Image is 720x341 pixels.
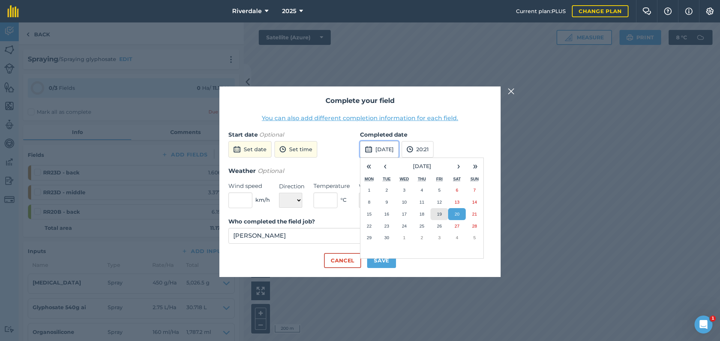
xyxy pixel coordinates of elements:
button: September 20, 2025 [448,208,466,220]
button: September 19, 2025 [430,208,448,220]
abbr: September 17, 2025 [402,211,407,216]
abbr: October 1, 2025 [403,235,405,240]
strong: Who completed the field job? [228,218,315,225]
button: September 29, 2025 [360,232,378,244]
button: You can also add different completion information for each field. [262,114,458,123]
abbr: September 29, 2025 [367,235,372,240]
img: svg+xml;base64,PD94bWwgdmVyc2lvbj0iMS4wIiBlbmNvZGluZz0idXRmLTgiPz4KPCEtLSBHZW5lcmF0b3I6IEFkb2JlIE... [279,145,286,154]
abbr: September 26, 2025 [437,223,442,228]
img: A question mark icon [663,7,672,15]
abbr: Saturday [453,177,461,181]
abbr: September 5, 2025 [438,188,441,192]
label: Direction [279,182,304,191]
button: » [467,158,483,174]
abbr: September 18, 2025 [419,211,424,216]
button: Save [367,253,396,268]
button: September 17, 2025 [396,208,413,220]
abbr: September 8, 2025 [368,200,370,204]
h2: Complete your field [228,95,492,106]
abbr: Thursday [418,177,426,181]
em: Optional [258,167,284,174]
button: September 5, 2025 [430,184,448,196]
button: Cancel [324,253,361,268]
span: ° C [340,196,346,204]
button: September 23, 2025 [378,220,396,232]
label: Wind speed [228,182,270,191]
button: October 2, 2025 [413,232,431,244]
span: 2025 [282,7,296,16]
button: [DATE] [393,158,450,174]
span: [DATE] [413,163,431,170]
abbr: September 30, 2025 [384,235,389,240]
span: Riverdale [232,7,262,16]
button: [DATE] [360,141,399,158]
abbr: September 3, 2025 [403,188,405,192]
abbr: September 6, 2025 [456,188,458,192]
button: September 13, 2025 [448,196,466,208]
iframe: Intercom live chat [694,316,712,334]
button: « [360,158,377,174]
abbr: October 4, 2025 [456,235,458,240]
abbr: September 25, 2025 [419,223,424,228]
button: September 30, 2025 [378,232,396,244]
abbr: September 9, 2025 [385,200,388,204]
button: September 6, 2025 [448,184,466,196]
button: October 4, 2025 [448,232,466,244]
abbr: September 21, 2025 [472,211,477,216]
abbr: September 15, 2025 [367,211,372,216]
label: Temperature [313,182,350,191]
abbr: September 11, 2025 [419,200,424,204]
span: Current plan : PLUS [516,7,566,15]
abbr: September 19, 2025 [437,211,442,216]
abbr: Friday [436,177,442,181]
img: svg+xml;base64,PD94bWwgdmVyc2lvbj0iMS4wIiBlbmNvZGluZz0idXRmLTgiPz4KPCEtLSBHZW5lcmF0b3I6IEFkb2JlIE... [365,145,372,154]
abbr: September 16, 2025 [384,211,389,216]
img: svg+xml;base64,PHN2ZyB4bWxucz0iaHR0cDovL3d3dy53My5vcmcvMjAwMC9zdmciIHdpZHRoPSIyMiIgaGVpZ2h0PSIzMC... [508,87,514,96]
button: September 24, 2025 [396,220,413,232]
h3: Weather [228,166,492,176]
button: Set time [274,141,317,158]
button: September 26, 2025 [430,220,448,232]
img: Two speech bubbles overlapping with the left bubble in the forefront [642,7,651,15]
button: September 27, 2025 [448,220,466,232]
img: A cog icon [705,7,714,15]
button: September 15, 2025 [360,208,378,220]
abbr: September 28, 2025 [472,223,477,228]
button: › [450,158,467,174]
abbr: September 13, 2025 [454,200,459,204]
button: September 16, 2025 [378,208,396,220]
button: September 28, 2025 [466,220,483,232]
abbr: October 3, 2025 [438,235,441,240]
button: September 1, 2025 [360,184,378,196]
button: September 8, 2025 [360,196,378,208]
abbr: September 12, 2025 [437,200,442,204]
abbr: September 24, 2025 [402,223,407,228]
abbr: September 23, 2025 [384,223,389,228]
button: September 12, 2025 [430,196,448,208]
button: September 14, 2025 [466,196,483,208]
abbr: Sunday [470,177,478,181]
span: km/h [255,196,270,204]
strong: Completed date [360,131,407,138]
abbr: September 20, 2025 [454,211,459,216]
abbr: Tuesday [383,177,391,181]
button: September 18, 2025 [413,208,431,220]
a: Change plan [572,5,628,17]
abbr: September 27, 2025 [454,223,459,228]
abbr: September 14, 2025 [472,200,477,204]
img: svg+xml;base64,PHN2ZyB4bWxucz0iaHR0cDovL3d3dy53My5vcmcvMjAwMC9zdmciIHdpZHRoPSIxNyIgaGVpZ2h0PSIxNy... [685,7,693,16]
img: fieldmargin Logo [7,5,19,17]
button: October 3, 2025 [430,232,448,244]
button: October 1, 2025 [396,232,413,244]
abbr: October 5, 2025 [473,235,475,240]
abbr: September 7, 2025 [473,188,475,192]
button: September 2, 2025 [378,184,396,196]
img: svg+xml;base64,PD94bWwgdmVyc2lvbj0iMS4wIiBlbmNvZGluZz0idXRmLTgiPz4KPCEtLSBHZW5lcmF0b3I6IEFkb2JlIE... [406,145,413,154]
abbr: October 2, 2025 [421,235,423,240]
button: October 5, 2025 [466,232,483,244]
label: Weather [359,182,396,191]
button: September 7, 2025 [466,184,483,196]
button: September 9, 2025 [378,196,396,208]
button: September 21, 2025 [466,208,483,220]
abbr: September 22, 2025 [367,223,372,228]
